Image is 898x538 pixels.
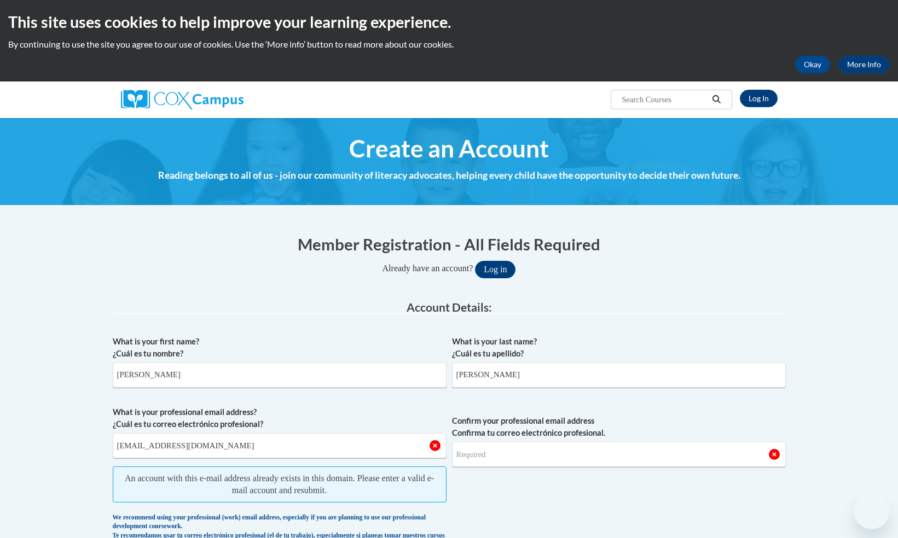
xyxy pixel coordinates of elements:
[113,406,447,430] label: What is your professional email address? ¿Cuál es tu correo electrónico profesional?
[621,93,708,106] input: Search Courses
[452,442,786,467] input: Required
[113,336,447,360] label: What is your first name? ¿Cuál es tu nombre?
[113,433,447,458] input: Metadata input
[113,233,786,255] h1: Member Registration - All Fields Required
[8,11,890,33] h2: This site uses cookies to help improve your learning experience.
[708,93,725,106] button: Search
[113,466,447,502] span: An account with this e-mail address already exists in this domain. Please enter a valid e-mail ac...
[113,362,447,388] input: Metadata input
[740,90,778,107] a: Log In
[8,38,890,50] p: By continuing to use the site you agree to our use of cookies. Use the ‘More info’ button to read...
[475,261,515,278] button: Log in
[452,415,786,439] label: Confirm your professional email address Confirma tu correo electrónico profesional.
[121,90,244,109] img: Cox Campus
[854,494,889,529] iframe: Button to launch messaging window
[452,362,786,388] input: Metadata input
[407,300,492,314] span: Account Details:
[383,264,473,273] span: Already have an account?
[795,56,830,73] button: Okay
[113,168,786,183] h4: Reading belongs to all of us - join our community of literacy advocates, helping every child have...
[452,336,786,360] label: What is your last name? ¿Cuál es tu apellido?
[838,56,890,73] a: More Info
[349,134,549,163] span: Create an Account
